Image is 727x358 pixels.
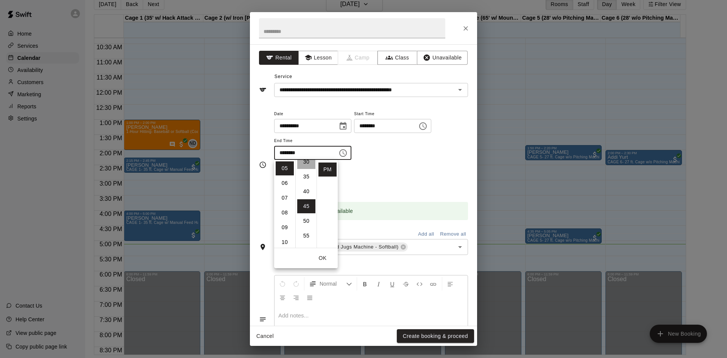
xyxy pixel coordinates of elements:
[335,119,351,134] button: Choose date, selected date is Aug 17, 2025
[259,51,299,65] button: Rental
[276,206,294,220] li: 8 hours
[297,155,315,169] li: 30 minutes
[303,291,316,304] button: Justify Align
[386,277,399,291] button: Format Underline
[320,280,346,288] span: Normal
[306,277,355,291] button: Formatting Options
[276,277,289,291] button: Undo
[274,109,351,119] span: Date
[297,184,315,199] li: 40 minutes
[276,191,294,205] li: 7 hours
[274,136,351,146] span: End Time
[378,51,417,65] button: Class
[275,261,468,273] span: Notes
[413,277,426,291] button: Insert Code
[276,220,294,234] li: 9 hours
[427,277,440,291] button: Insert Link
[297,199,315,213] li: 45 minutes
[274,160,295,248] ul: Select hours
[297,214,315,228] li: 50 minutes
[438,228,468,240] button: Remove all
[317,160,338,248] ul: Select meridiem
[444,277,457,291] button: Left Align
[397,329,474,343] button: Create booking & proceed
[253,329,277,343] button: Cancel
[414,228,438,240] button: Add all
[335,145,351,161] button: Choose time, selected time is 5:45 PM
[417,51,468,65] button: Unavailable
[415,119,431,134] button: Choose time, selected time is 5:00 PM
[276,235,294,249] li: 10 hours
[276,291,289,304] button: Center Align
[297,170,315,184] li: 35 minutes
[399,277,412,291] button: Format Strikethrough
[259,161,267,169] svg: Timing
[359,277,371,291] button: Format Bold
[276,161,294,175] li: 5 hours
[318,163,337,177] li: PM
[259,316,267,323] svg: Notes
[310,251,335,265] button: OK
[459,22,473,35] button: Close
[259,86,267,94] svg: Service
[297,229,315,243] li: 55 minutes
[290,277,303,291] button: Redo
[290,291,303,304] button: Right Align
[278,242,408,252] div: Cage 4 (w/ Manual Feed Jugs Machine - Softball)
[354,109,431,119] span: Start Time
[259,243,267,251] svg: Rooms
[338,51,378,65] span: Camps can only be created in the Services page
[295,160,317,248] ul: Select minutes
[275,74,292,79] span: Service
[372,277,385,291] button: Format Italics
[278,243,402,251] span: Cage 4 (w/ Manual Feed Jugs Machine - Softball)
[298,51,338,65] button: Lesson
[276,176,294,190] li: 6 hours
[455,84,465,95] button: Open
[455,242,465,252] button: Open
